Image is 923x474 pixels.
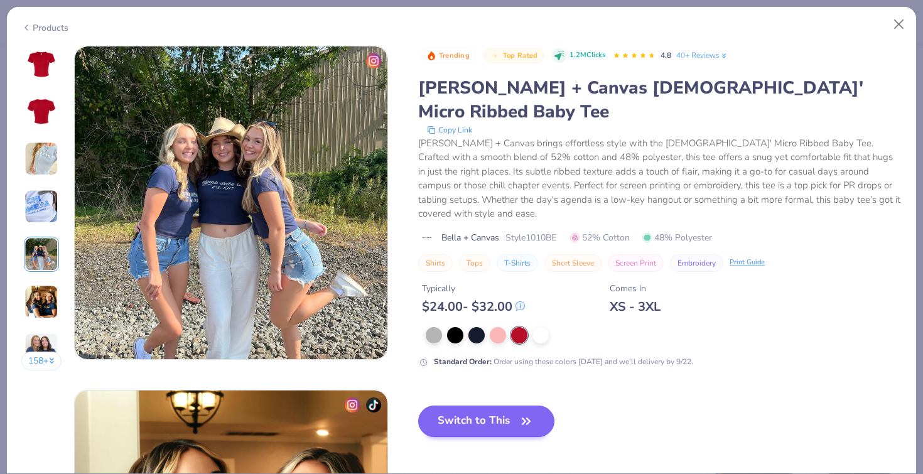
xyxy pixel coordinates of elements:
[26,96,57,126] img: Back
[21,352,62,370] button: 158+
[483,48,544,64] button: Badge Button
[419,48,476,64] button: Badge Button
[418,406,554,437] button: Switch to This
[24,142,58,176] img: User generated content
[570,231,630,244] span: 52% Cotton
[441,231,499,244] span: Bella + Canvas
[423,124,476,136] button: copy to clipboard
[24,333,58,367] img: User generated content
[24,237,58,271] img: User generated content
[418,76,902,124] div: [PERSON_NAME] + Canvas [DEMOGRAPHIC_DATA]' Micro Ribbed Baby Tee
[418,233,435,243] img: brand logo
[75,46,387,359] img: 7bbd036c-a1ea-4062-a588-92773f5999bd
[439,52,470,59] span: Trending
[610,282,661,295] div: Comes In
[422,299,525,315] div: $ 24.00 - $ 32.00
[608,254,664,272] button: Screen Print
[434,357,492,367] strong: Standard Order :
[434,356,693,367] div: Order using these colors [DATE] and we’ll delivery by 9/22.
[610,299,661,315] div: XS - 3XL
[21,21,68,35] div: Products
[418,254,453,272] button: Shirts
[422,282,525,295] div: Typically
[497,254,538,272] button: T-Shirts
[459,254,490,272] button: Tops
[569,50,605,61] span: 1.2M Clicks
[676,50,728,61] a: 40+ Reviews
[887,13,911,36] button: Close
[24,190,58,224] img: User generated content
[345,397,360,412] img: insta-icon.png
[26,48,57,78] img: Front
[670,254,723,272] button: Embroidery
[24,285,58,319] img: User generated content
[613,46,656,66] div: 4.8 Stars
[642,231,712,244] span: 48% Polyester
[505,231,556,244] span: Style 1010BE
[490,51,500,61] img: Top Rated sort
[426,51,436,61] img: Trending sort
[544,254,602,272] button: Short Sleeve
[730,257,765,268] div: Print Guide
[661,50,671,60] span: 4.8
[418,136,902,221] div: [PERSON_NAME] + Canvas brings effortless style with the [DEMOGRAPHIC_DATA]' Micro Ribbed Baby Tee...
[366,397,381,412] img: tiktok-icon.png
[366,53,381,68] img: insta-icon.png
[503,52,538,59] span: Top Rated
